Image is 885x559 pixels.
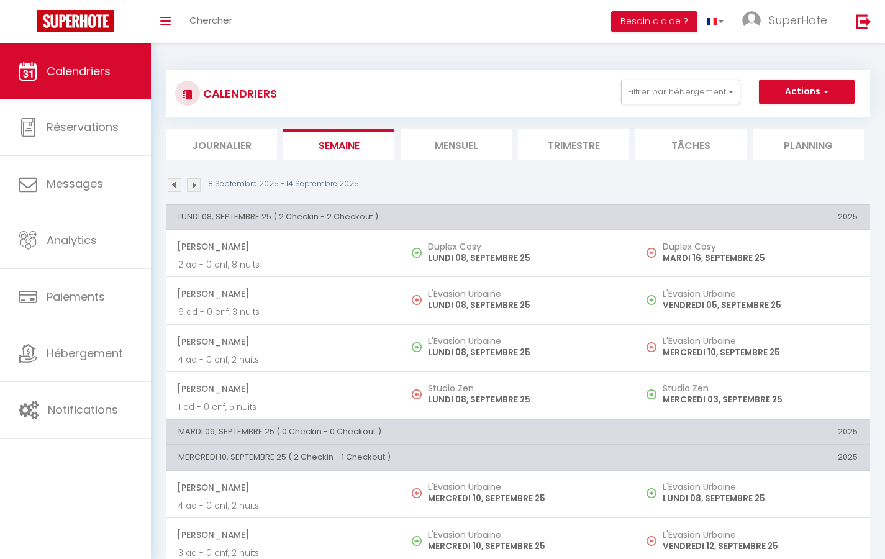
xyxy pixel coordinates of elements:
th: LUNDI 08, SEPTEMBRE 25 ( 2 Checkin - 2 Checkout ) [166,204,635,229]
p: MERCREDI 03, SEPTEMBRE 25 [663,393,858,406]
span: [PERSON_NAME] [177,476,388,499]
img: ... [742,11,761,30]
p: LUNDI 08, SEPTEMBRE 25 [428,299,623,312]
img: NO IMAGE [412,389,422,399]
span: Chercher [189,14,232,27]
p: 4 ad - 0 enf, 2 nuits [178,499,388,512]
img: NO IMAGE [412,295,422,305]
p: 8 Septembre 2025 - 14 Septembre 2025 [208,178,359,190]
h5: Duplex Cosy [428,242,623,252]
img: NO IMAGE [412,488,422,498]
th: 2025 [635,419,870,444]
h5: L'Evasion Urbaine [663,530,858,540]
span: Calendriers [47,63,111,79]
span: Paiements [47,289,105,304]
h3: CALENDRIERS [200,80,277,107]
th: MERCREDI 10, SEPTEMBRE 25 ( 2 Checkin - 1 Checkout ) [166,445,635,470]
p: 4 ad - 0 enf, 2 nuits [178,353,388,366]
button: Besoin d'aide ? [611,11,697,32]
th: 2025 [635,204,870,229]
span: SuperHote [769,12,827,28]
button: Ouvrir le widget de chat LiveChat [10,5,47,42]
h5: L'Evasion Urbaine [663,482,858,492]
span: [PERSON_NAME] [177,235,388,258]
h5: L'Evasion Urbaine [428,289,623,299]
button: Actions [759,80,855,104]
li: Planning [753,129,864,160]
p: VENDREDI 05, SEPTEMBRE 25 [663,299,858,312]
p: MERCREDI 10, SEPTEMBRE 25 [428,540,623,553]
h5: L'Evasion Urbaine [428,482,623,492]
h5: L'Evasion Urbaine [663,289,858,299]
img: logout [856,14,871,29]
p: 2 ad - 0 enf, 8 nuits [178,258,388,271]
p: LUNDI 08, SEPTEMBRE 25 [428,393,623,406]
p: MERCREDI 10, SEPTEMBRE 25 [428,492,623,505]
span: [PERSON_NAME] [177,377,388,401]
img: NO IMAGE [647,536,656,546]
p: MERCREDI 10, SEPTEMBRE 25 [663,346,858,359]
p: 6 ad - 0 enf, 3 nuits [178,306,388,319]
img: NO IMAGE [647,488,656,498]
th: MARDI 09, SEPTEMBRE 25 ( 0 Checkin - 0 Checkout ) [166,419,635,444]
span: Hébergement [47,345,123,361]
span: Messages [47,176,103,191]
img: NO IMAGE [647,295,656,305]
h5: L'Evasion Urbaine [428,530,623,540]
li: Trimestre [518,129,629,160]
p: LUNDI 08, SEPTEMBRE 25 [428,346,623,359]
li: Tâches [635,129,747,160]
p: VENDREDI 12, SEPTEMBRE 25 [663,540,858,553]
h5: Studio Zen [663,383,858,393]
h5: L'Evasion Urbaine [663,336,858,346]
span: Notifications [48,402,118,417]
p: 1 ad - 0 enf, 5 nuits [178,401,388,414]
img: Super Booking [37,10,114,32]
li: Mensuel [401,129,512,160]
h5: Duplex Cosy [663,242,858,252]
p: LUNDI 08, SEPTEMBRE 25 [428,252,623,265]
h5: L'Evasion Urbaine [428,336,623,346]
p: LUNDI 08, SEPTEMBRE 25 [663,492,858,505]
button: Filtrer par hébergement [621,80,740,104]
img: NO IMAGE [647,342,656,352]
span: Réservations [47,119,119,135]
li: Semaine [283,129,394,160]
span: [PERSON_NAME] [177,282,388,306]
span: [PERSON_NAME] [177,330,388,353]
th: 2025 [635,445,870,470]
img: NO IMAGE [647,389,656,399]
span: Analytics [47,232,97,248]
span: [PERSON_NAME] [177,523,388,547]
h5: Studio Zen [428,383,623,393]
li: Journalier [166,129,277,160]
p: MARDI 16, SEPTEMBRE 25 [663,252,858,265]
img: NO IMAGE [647,248,656,258]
